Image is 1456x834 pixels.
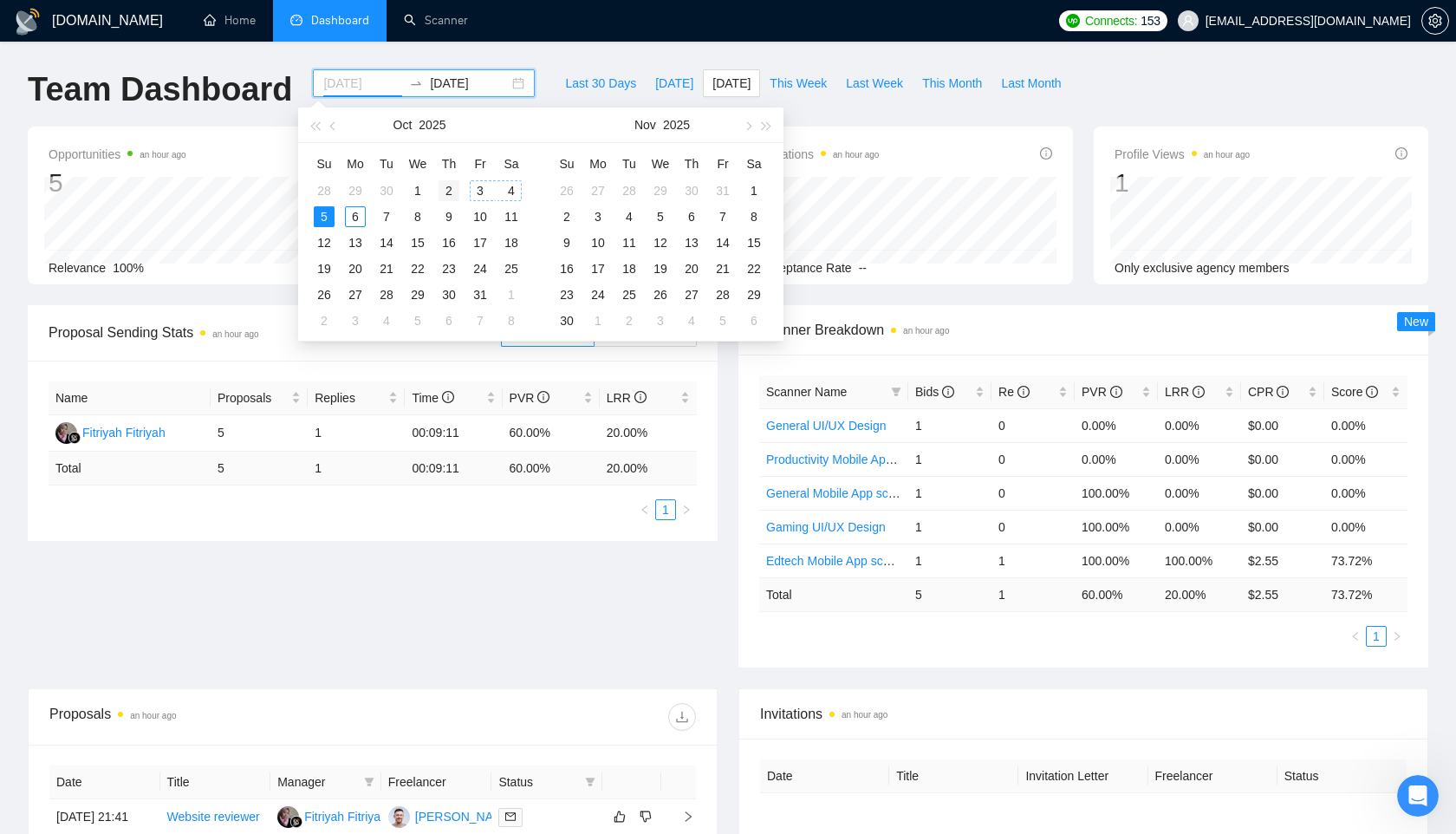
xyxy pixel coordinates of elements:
[340,282,371,308] td: 2025-10-27
[650,258,671,279] div: 19
[439,284,459,305] div: 30
[588,180,608,201] div: 27
[551,230,582,256] td: 2025-11-09
[501,258,522,279] div: 25
[614,282,645,308] td: 2025-11-25
[556,232,577,253] div: 9
[619,258,640,279] div: 18
[588,284,608,305] div: 24
[465,308,496,334] td: 2025-11-07
[309,204,340,230] td: 2025-10-05
[407,206,428,227] div: 8
[376,310,397,331] div: 4
[314,258,335,279] div: 19
[364,777,374,787] span: filter
[1366,626,1387,647] li: 1
[1110,386,1122,398] span: info-circle
[204,13,256,28] a: homeHome
[1366,386,1378,398] span: info-circle
[409,76,423,90] span: swap-right
[676,178,707,204] td: 2025-10-30
[645,204,676,230] td: 2025-11-05
[340,230,371,256] td: 2025-10-13
[470,232,491,253] div: 17
[634,108,656,142] button: Nov
[766,486,920,500] a: General Mobile App scanner
[371,230,402,256] td: 2025-10-14
[407,180,428,201] div: 1
[49,261,106,275] span: Relevance
[1350,631,1361,642] span: left
[1421,7,1449,35] button: setting
[551,204,582,230] td: 2025-11-02
[1115,261,1290,275] span: Only exclusive agency members
[712,232,733,253] div: 14
[496,230,527,256] td: 2025-10-18
[439,232,459,253] div: 16
[991,69,1070,97] button: Last Month
[340,256,371,282] td: 2025-10-20
[439,206,459,227] div: 9
[345,206,366,227] div: 6
[766,385,847,399] span: Scanner Name
[712,180,733,201] div: 31
[635,806,656,827] button: dislike
[846,74,903,93] span: Last Week
[433,150,465,178] th: Th
[760,69,836,97] button: This Week
[433,256,465,282] td: 2025-10-23
[646,69,703,97] button: [DATE]
[650,310,671,331] div: 3
[371,282,402,308] td: 2025-10-28
[304,807,387,826] div: Fitriyah Fitriyah
[470,180,491,201] div: 3
[407,310,428,331] div: 5
[407,284,428,305] div: 29
[663,108,690,142] button: 2025
[409,76,423,90] span: to
[14,8,42,36] img: logo
[676,150,707,178] th: Th
[744,180,764,201] div: 1
[766,554,913,568] a: Edtech Mobile App scanner
[759,319,1407,341] span: Scanner Breakdown
[309,308,340,334] td: 2025-11-02
[556,284,577,305] div: 23
[1277,386,1289,398] span: info-circle
[588,206,608,227] div: 3
[167,810,260,824] a: Website reviewer
[140,150,185,160] time: an hour ago
[412,391,453,405] span: Time
[430,74,509,93] input: End date
[766,419,887,433] a: General UI/UX Design
[501,180,522,201] div: 4
[433,178,465,204] td: 2025-10-02
[1397,775,1439,817] iframe: Intercom live chat
[315,388,385,407] span: Replies
[582,308,614,334] td: 2025-12-01
[345,232,366,253] div: 13
[656,500,675,519] a: 1
[1085,11,1137,30] span: Connects:
[439,258,459,279] div: 23
[376,284,397,305] div: 28
[712,284,733,305] div: 28
[376,258,397,279] div: 21
[439,180,459,201] div: 2
[833,150,879,160] time: an hour ago
[619,180,640,201] div: 28
[650,232,671,253] div: 12
[998,385,1030,399] span: Re
[770,74,827,93] span: This Week
[415,807,515,826] div: [PERSON_NAME]
[510,391,550,405] span: PVR
[323,74,402,93] input: Start date
[650,180,671,201] div: 29
[433,308,465,334] td: 2025-11-06
[681,232,702,253] div: 13
[55,425,166,439] a: FFFitriyah Fitriyah
[887,379,905,405] span: filter
[588,232,608,253] div: 10
[681,284,702,305] div: 27
[49,144,186,165] span: Opportunities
